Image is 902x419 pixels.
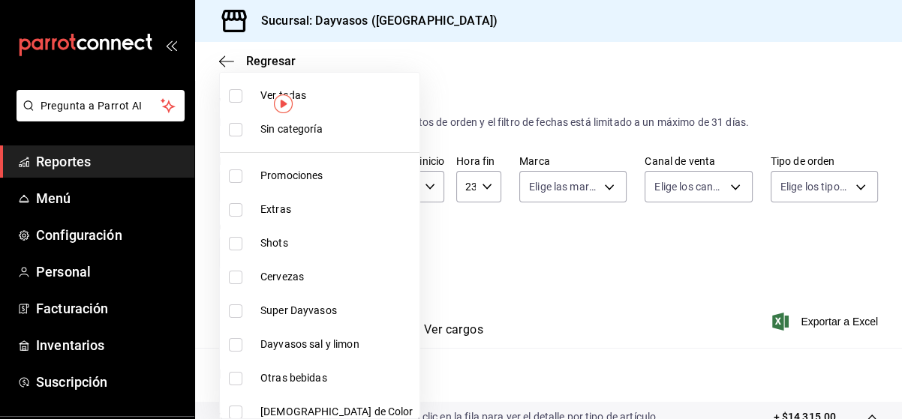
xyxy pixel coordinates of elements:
[260,337,413,352] span: Dayvasos sal y limon
[260,269,413,285] span: Cervezas
[260,202,413,217] span: Extras
[274,94,293,113] img: Tooltip marker
[260,168,413,184] span: Promociones
[260,235,413,251] span: Shots
[260,303,413,319] span: Super Dayvasos
[260,121,413,137] span: Sin categoría
[260,370,413,386] span: Otras bebidas
[260,88,413,103] span: Ver todas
